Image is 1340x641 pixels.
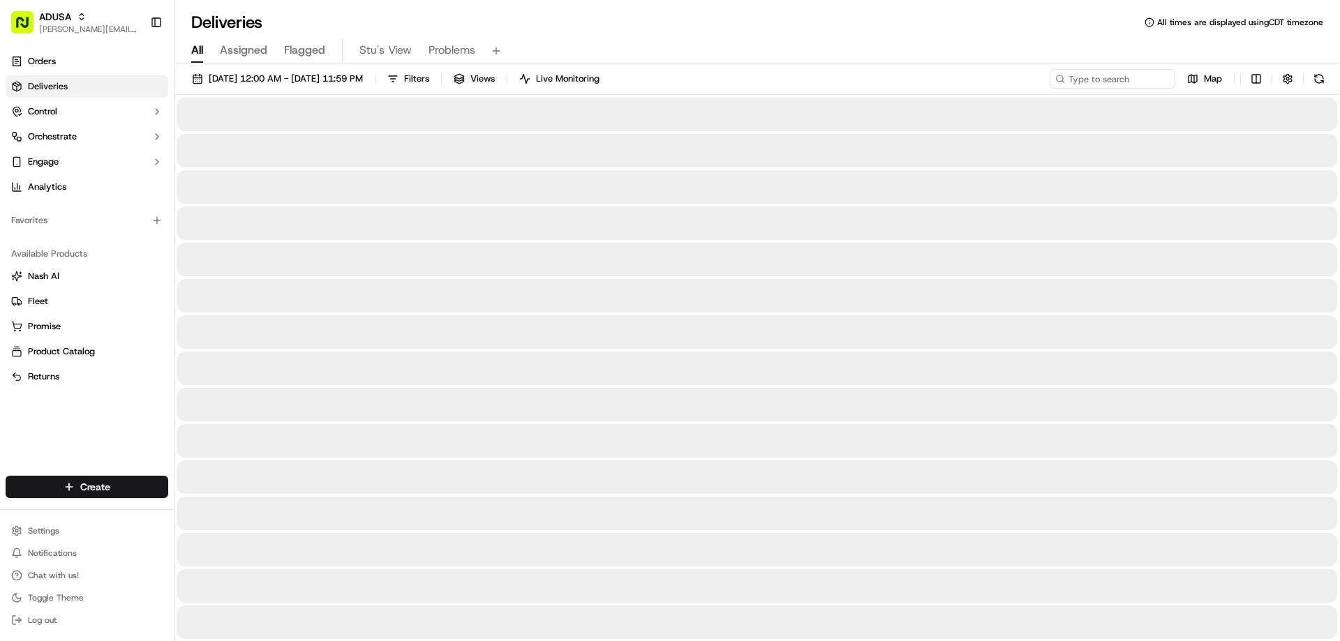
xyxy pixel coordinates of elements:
button: Refresh [1309,69,1329,89]
div: Favorites [6,209,168,232]
button: Notifications [6,543,168,563]
button: Settings [6,521,168,541]
button: Fleet [6,290,168,312]
span: Fleet [28,295,48,308]
button: Product Catalog [6,340,168,363]
span: Orchestrate [28,130,77,143]
span: Live Monitoring [536,73,600,85]
span: Map [1204,73,1222,85]
a: Orders [6,50,168,73]
span: Log out [28,614,57,626]
button: [DATE] 12:00 AM - [DATE] 11:59 PM [186,69,369,89]
a: Fleet [11,295,163,308]
a: Product Catalog [11,345,163,358]
span: Assigned [220,42,267,59]
button: Nash AI [6,265,168,287]
span: Product Catalog [28,345,95,358]
a: Deliveries [6,75,168,98]
a: Returns [11,370,163,383]
button: Filters [381,69,435,89]
button: Create [6,476,168,498]
span: Notifications [28,548,77,559]
input: Type to search [1050,69,1175,89]
span: All times are displayed using CDT timezone [1157,17,1323,28]
span: Toggle Theme [28,592,84,603]
span: Settings [28,525,59,536]
button: [PERSON_NAME][EMAIL_ADDRESS][PERSON_NAME][DOMAIN_NAME] [39,24,139,35]
span: All [191,42,203,59]
a: Nash AI [11,270,163,282]
div: Available Products [6,243,168,265]
button: Control [6,100,168,123]
span: Returns [28,370,59,383]
button: Map [1181,69,1228,89]
button: Chat with us! [6,566,168,585]
span: Create [80,480,110,494]
h1: Deliveries [191,11,262,33]
a: Analytics [6,176,168,198]
span: Engage [28,156,59,168]
span: Problems [429,42,475,59]
span: Filters [404,73,429,85]
button: Returns [6,365,168,388]
button: Log out [6,610,168,630]
span: Nash AI [28,270,59,282]
button: Live Monitoring [513,69,606,89]
button: Orchestrate [6,126,168,148]
button: Views [447,69,501,89]
span: Control [28,105,57,118]
a: Promise [11,320,163,333]
span: Flagged [284,42,325,59]
button: Toggle Theme [6,588,168,608]
button: ADUSA[PERSON_NAME][EMAIL_ADDRESS][PERSON_NAME][DOMAIN_NAME] [6,6,144,39]
span: Stu's View [359,42,412,59]
span: Promise [28,320,61,333]
button: Promise [6,315,168,338]
button: ADUSA [39,10,71,24]
span: Views [470,73,495,85]
button: Engage [6,151,168,173]
span: Analytics [28,181,66,193]
span: Deliveries [28,80,68,93]
span: Orders [28,55,56,68]
span: [DATE] 12:00 AM - [DATE] 11:59 PM [209,73,363,85]
span: Chat with us! [28,570,79,581]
